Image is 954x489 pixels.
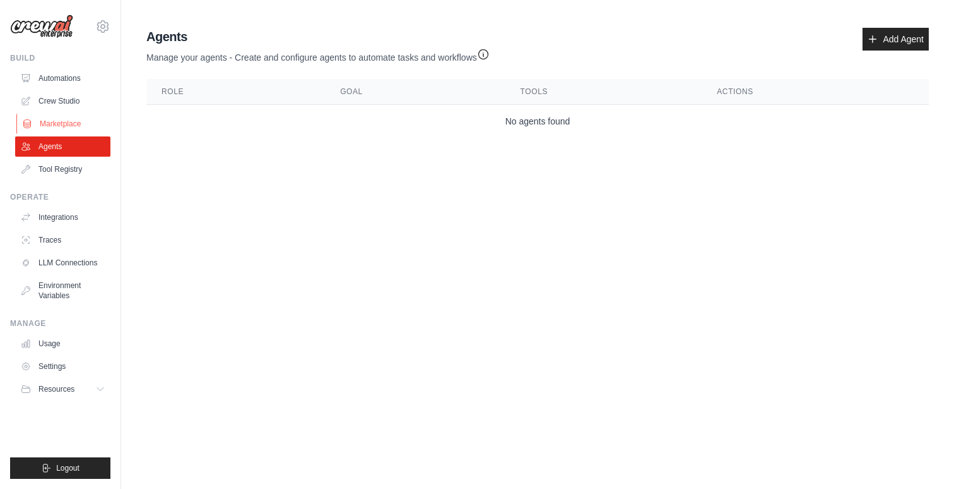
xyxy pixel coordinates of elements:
th: Goal [325,79,505,105]
a: LLM Connections [15,253,110,273]
a: Settings [15,356,110,377]
p: Manage your agents - Create and configure agents to automate tasks and workflows [146,45,490,64]
a: Crew Studio [15,91,110,111]
div: Manage [10,318,110,329]
a: Usage [15,334,110,354]
img: Logo [10,15,73,39]
a: Environment Variables [15,275,110,306]
button: Resources [15,379,110,399]
a: Traces [15,230,110,250]
button: Logout [10,457,110,479]
a: Automations [15,68,110,88]
th: Role [146,79,325,105]
a: Agents [15,136,110,157]
span: Logout [56,463,79,473]
th: Tools [505,79,702,105]
div: Operate [10,192,110,202]
td: No agents found [146,105,929,138]
a: Tool Registry [15,159,110,179]
div: Build [10,53,110,63]
a: Add Agent [863,28,929,51]
a: Integrations [15,207,110,227]
span: Resources [38,384,74,394]
h2: Agents [146,28,490,45]
th: Actions [702,79,929,105]
a: Marketplace [16,114,112,134]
